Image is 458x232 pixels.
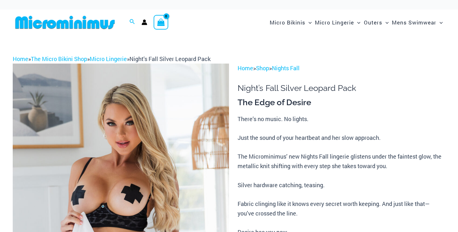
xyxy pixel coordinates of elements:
[154,15,168,30] a: View Shopping Cart, empty
[129,18,135,26] a: Search icon link
[90,55,127,63] a: Micro Lingerie
[13,55,211,63] span: » » »
[436,14,443,31] span: Menu Toggle
[256,64,269,72] a: Shop
[31,55,87,63] a: The Micro Bikini Shop
[270,14,305,31] span: Micro Bikinis
[354,14,360,31] span: Menu Toggle
[238,64,253,72] a: Home
[129,55,211,63] span: Night’s Fall Silver Leopard Pack
[392,14,436,31] span: Mens Swimwear
[268,13,313,32] a: Micro BikinisMenu ToggleMenu Toggle
[267,12,445,33] nav: Site Navigation
[238,64,445,73] p: > >
[238,97,445,108] h3: The Edge of Desire
[13,55,28,63] a: Home
[142,19,147,25] a: Account icon link
[272,64,300,72] a: Nights Fall
[390,13,444,32] a: Mens SwimwearMenu ToggleMenu Toggle
[315,14,354,31] span: Micro Lingerie
[13,15,117,30] img: MM SHOP LOGO FLAT
[238,83,445,93] h1: Night’s Fall Silver Leopard Pack
[382,14,389,31] span: Menu Toggle
[305,14,312,31] span: Menu Toggle
[313,13,362,32] a: Micro LingerieMenu ToggleMenu Toggle
[364,14,382,31] span: Outers
[362,13,390,32] a: OutersMenu ToggleMenu Toggle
